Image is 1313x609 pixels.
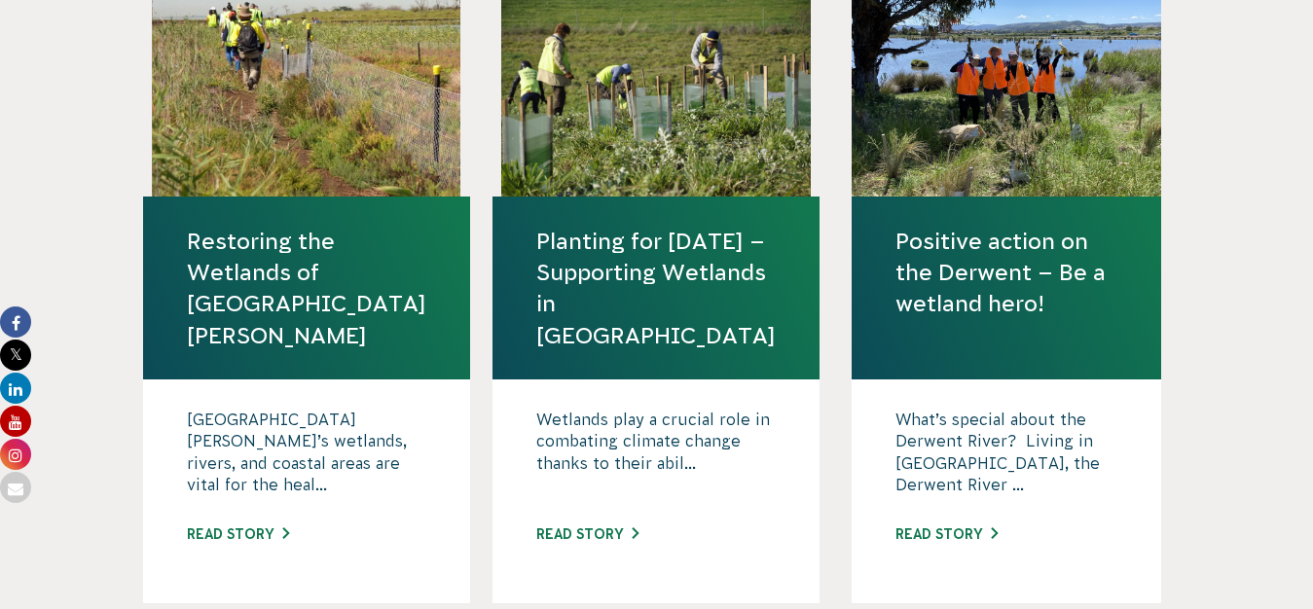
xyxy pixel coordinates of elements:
[536,226,776,351] a: Planting for [DATE] – Supporting Wetlands in [GEOGRAPHIC_DATA]
[895,226,1117,320] a: Positive action on the Derwent – Be a wetland hero!
[536,409,776,506] p: Wetlands play a crucial role in combating climate change thanks to their abil...
[536,526,638,542] a: Read story
[187,409,426,506] p: [GEOGRAPHIC_DATA][PERSON_NAME]’s wetlands, rivers, and coastal areas are vital for the heal...
[895,526,998,542] a: Read story
[187,526,289,542] a: Read story
[895,409,1117,506] p: What’s special about the Derwent River? Living in [GEOGRAPHIC_DATA], the Derwent River ...
[187,226,426,351] a: Restoring the Wetlands of [GEOGRAPHIC_DATA][PERSON_NAME]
